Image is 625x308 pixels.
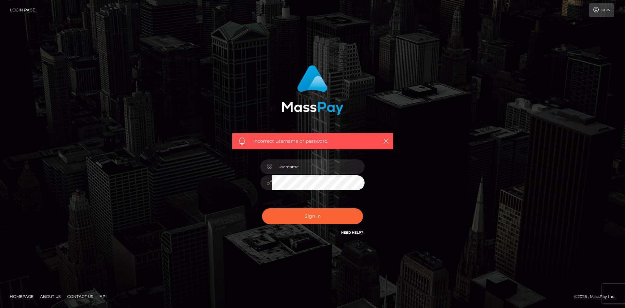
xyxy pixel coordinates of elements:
[282,65,343,115] img: MassPay Login
[574,293,620,300] div: © 2025 , MassPay Inc.
[341,230,363,235] a: Need Help?
[253,138,372,145] span: Incorrect username or password.
[7,291,36,301] a: Homepage
[37,291,63,301] a: About Us
[10,3,35,17] a: Login Page
[272,159,365,174] input: Username...
[262,208,363,224] button: Sign in
[64,291,96,301] a: Contact Us
[589,3,614,17] a: Login
[97,291,109,301] a: API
